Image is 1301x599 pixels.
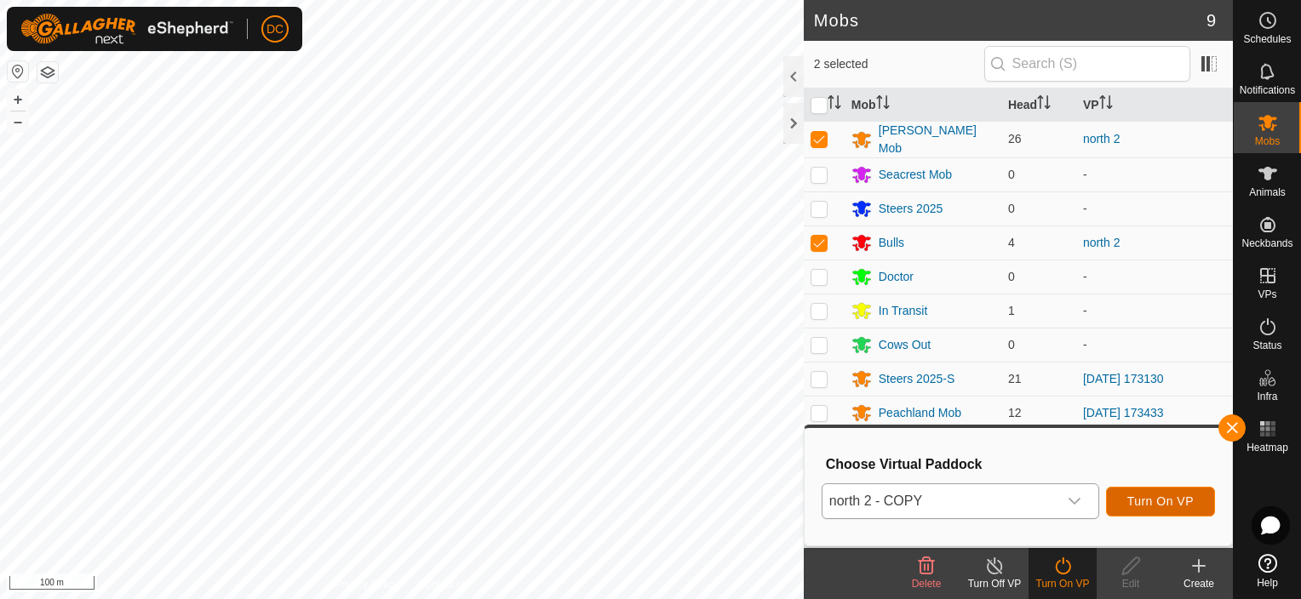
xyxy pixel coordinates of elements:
td: - [1076,294,1233,328]
td: - [1076,260,1233,294]
td: - [1076,191,1233,225]
span: DC [267,20,284,38]
span: 21 [1008,372,1022,385]
button: + [8,89,28,110]
span: 0 [1008,168,1015,181]
div: Peachland Mob [879,404,961,422]
span: Status [1252,340,1281,351]
div: Edit [1097,576,1165,591]
div: [PERSON_NAME] Mob [879,122,994,157]
p-sorticon: Activate to sort [1037,98,1051,111]
div: Bulls [879,234,904,252]
div: Turn Off VP [960,576,1029,591]
div: Steers 2025 [879,200,943,218]
button: Reset Map [8,61,28,82]
div: Doctor [879,268,914,286]
button: Turn On VP [1106,487,1215,516]
span: Help [1257,578,1278,588]
span: 0 [1008,270,1015,283]
span: Neckbands [1241,238,1292,248]
span: Turn On VP [1127,494,1194,508]
img: Gallagher Logo [20,14,233,44]
p-sorticon: Activate to sort [828,98,841,111]
a: Privacy Policy [335,577,398,592]
div: dropdown trigger [1057,484,1092,518]
a: [DATE] 173433 [1083,406,1164,419]
span: 0 [1008,202,1015,215]
span: VPs [1258,289,1276,299]
input: Search (S) [984,46,1190,82]
th: Mob [845,88,1001,122]
div: In Transit [879,302,928,320]
span: 1 [1008,304,1015,317]
span: Heatmap [1247,442,1288,453]
div: Turn On VP [1029,576,1097,591]
span: 0 [1008,338,1015,351]
span: Notifications [1240,85,1295,95]
span: 2 selected [814,55,984,73]
a: north 2 [1083,236,1120,249]
span: Animals [1249,187,1286,197]
th: Head [1001,88,1076,122]
a: Help [1234,547,1301,595]
p-sorticon: Activate to sort [1099,98,1113,111]
span: 12 [1008,406,1022,419]
span: 4 [1008,236,1015,249]
button: – [8,111,28,132]
p-sorticon: Activate to sort [876,98,890,111]
div: Cows Out [879,336,931,354]
th: VP [1076,88,1233,122]
button: Map Layers [37,62,58,83]
td: - [1076,328,1233,362]
a: north 2 [1083,132,1120,145]
div: Create [1165,576,1233,591]
a: Contact Us [419,577,469,592]
div: Seacrest Mob [879,166,952,184]
td: - [1076,157,1233,191]
span: Mobs [1255,136,1280,146]
span: north 2 - COPY [822,484,1057,518]
span: Schedules [1243,34,1291,44]
h2: Mobs [814,10,1206,31]
span: Infra [1257,391,1277,402]
a: [DATE] 173130 [1083,372,1164,385]
span: 26 [1008,132,1022,145]
span: Delete [912,578,942,590]
h3: Choose Virtual Paddock [826,456,1215,472]
span: 9 [1206,8,1216,33]
div: Steers 2025-S [879,370,955,388]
